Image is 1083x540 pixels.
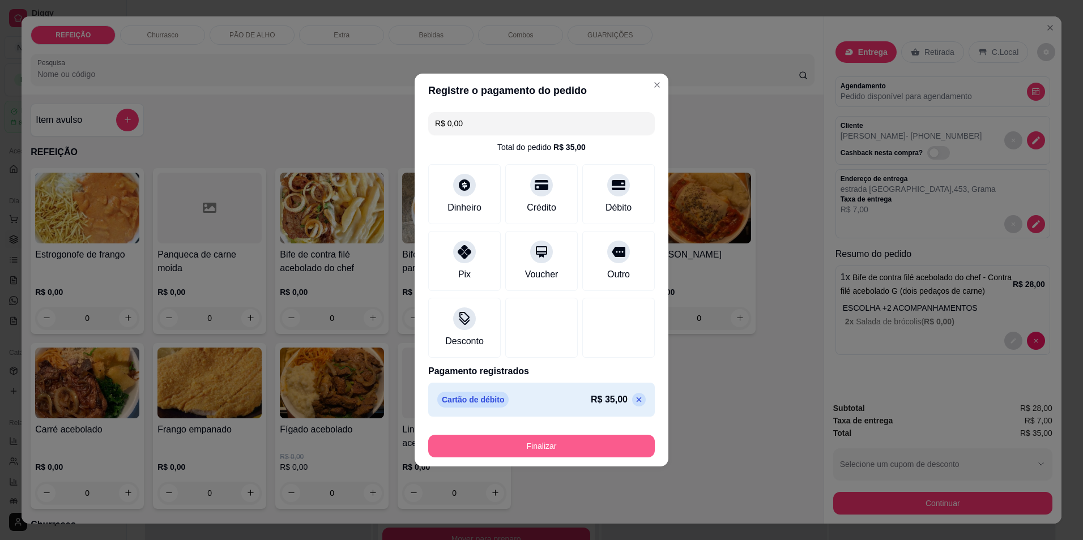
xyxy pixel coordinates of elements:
p: Pagamento registrados [428,365,655,378]
header: Registre o pagamento do pedido [415,74,668,108]
p: Cartão de débito [437,392,509,408]
div: Crédito [527,201,556,215]
div: Voucher [525,268,558,281]
input: Ex.: hambúrguer de cordeiro [435,112,648,135]
div: Pix [458,268,471,281]
div: Débito [606,201,632,215]
p: R$ 35,00 [591,393,628,406]
div: Total do pedido [497,142,586,153]
div: R$ 35,00 [553,142,586,153]
div: Dinheiro [447,201,481,215]
div: Outro [607,268,630,281]
button: Close [648,76,666,94]
button: Finalizar [428,435,655,457]
div: Desconto [445,335,484,348]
